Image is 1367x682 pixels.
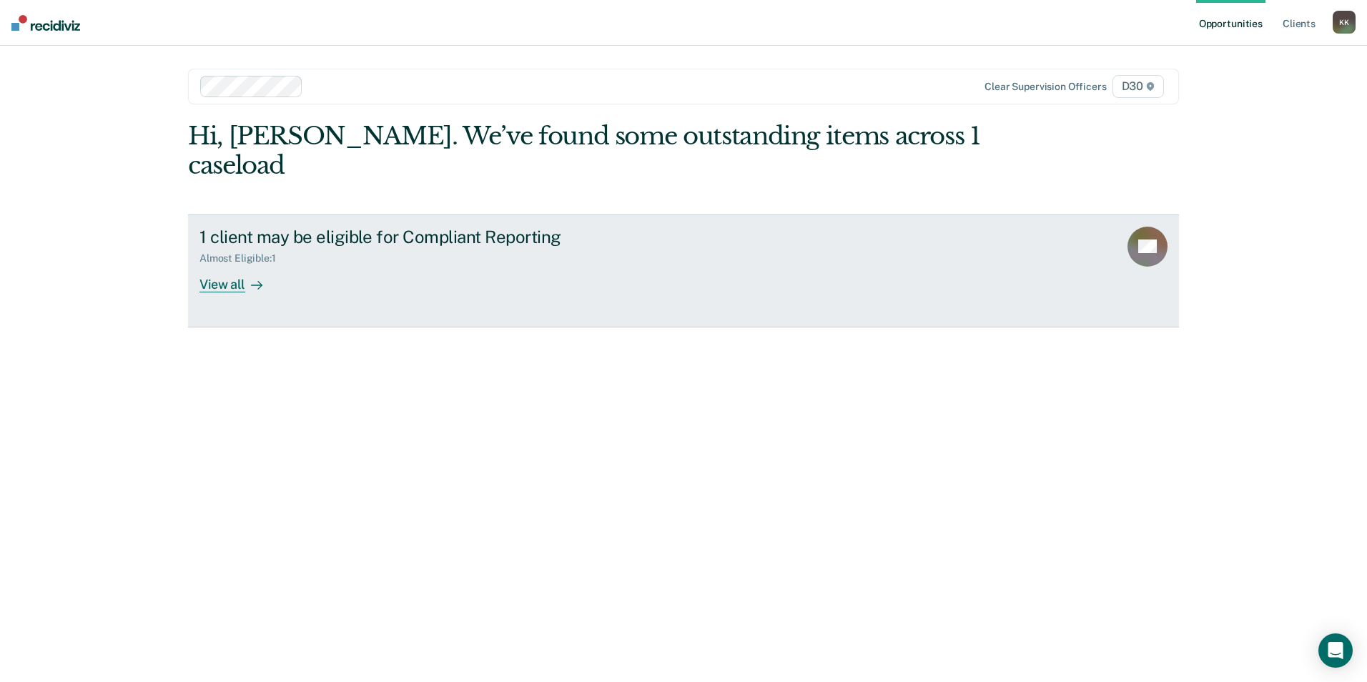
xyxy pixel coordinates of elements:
img: Recidiviz [11,15,80,31]
div: Hi, [PERSON_NAME]. We’ve found some outstanding items across 1 caseload [188,122,981,180]
div: View all [199,265,280,292]
a: 1 client may be eligible for Compliant ReportingAlmost Eligible:1View all [188,214,1179,327]
button: KK [1333,11,1356,34]
div: Open Intercom Messenger [1318,633,1353,668]
div: Clear supervision officers [984,81,1106,93]
div: Almost Eligible : 1 [199,252,287,265]
div: 1 client may be eligible for Compliant Reporting [199,227,701,247]
div: K K [1333,11,1356,34]
span: D30 [1112,75,1164,98]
